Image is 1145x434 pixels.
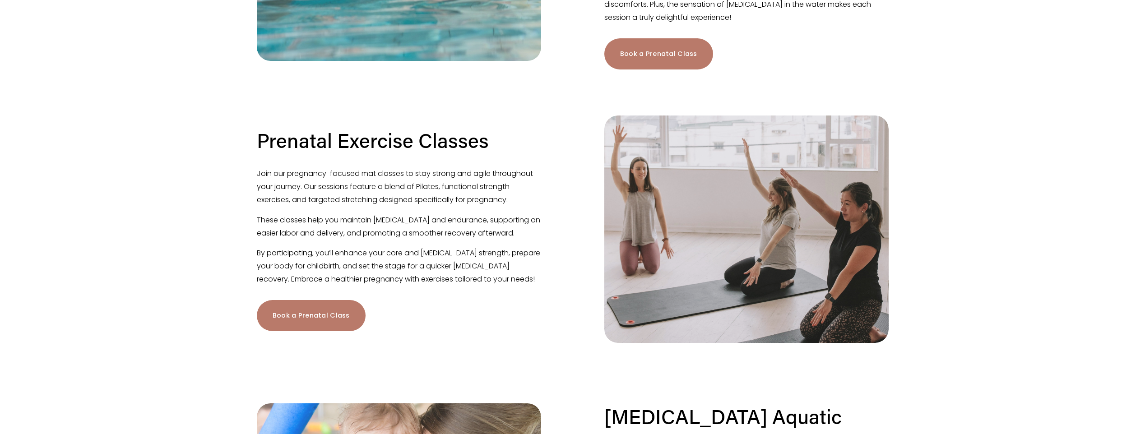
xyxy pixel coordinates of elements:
h2: Prenatal Exercise Classes [257,127,489,153]
p: Join our pregnancy-focused mat classes to stay strong and agile throughout your journey. Our sess... [257,167,541,206]
a: Book a Prenatal Class [604,38,713,69]
p: These classes help you maintain [MEDICAL_DATA] and endurance, supporting an easier labor and deli... [257,214,541,240]
a: Book a Prenatal Class [257,300,366,331]
p: By participating, you’ll enhance your core and [MEDICAL_DATA] strength, prepare your body for chi... [257,247,541,286]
